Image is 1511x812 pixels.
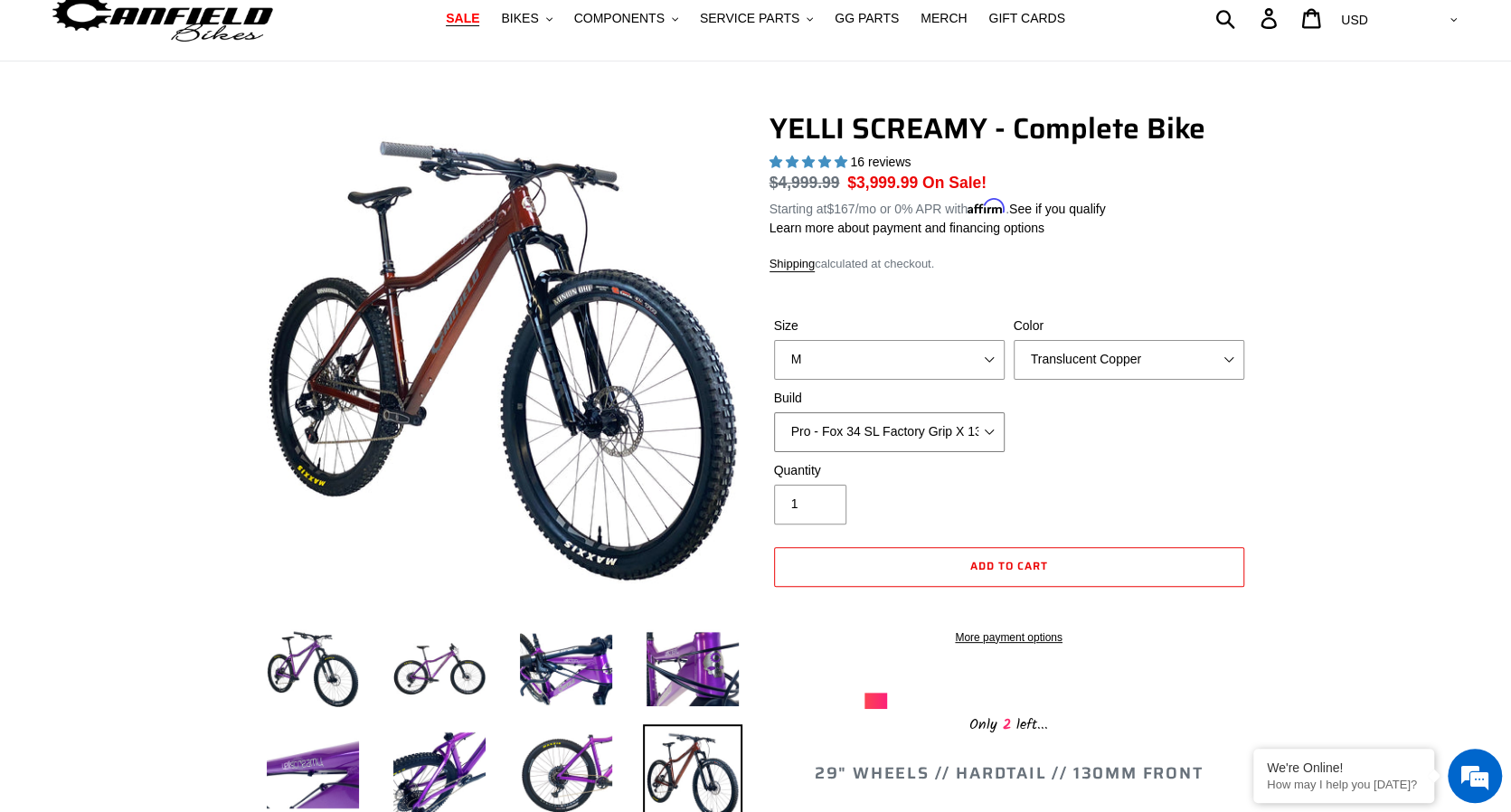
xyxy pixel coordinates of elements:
label: Build [774,389,1005,408]
div: We're Online! [1267,760,1421,775]
span: BIKES [501,11,538,26]
div: Chat with us now [121,101,331,125]
label: Quantity [774,461,1005,480]
span: 29" WHEELS // HARDTAIL // 130MM FRONT [815,760,1204,786]
span: GIFT CARDS [988,11,1065,26]
a: Shipping [770,257,816,272]
button: BIKES [492,6,561,31]
span: SERVICE PARTS [700,11,799,26]
a: SALE [437,6,488,31]
label: Size [774,316,1005,335]
a: GIFT CARDS [979,6,1074,31]
a: MERCH [911,6,976,31]
a: Learn more about payment and financing options [770,221,1044,235]
p: How may I help you today? [1267,778,1421,791]
span: 2 [997,713,1016,736]
s: $4,999.99 [770,174,840,192]
span: $3,999.99 [847,174,918,192]
a: GG PARTS [826,6,908,31]
span: SALE [446,11,479,26]
a: More payment options [774,629,1244,646]
span: GG PARTS [835,11,899,26]
p: Starting at /mo or 0% APR with . [770,195,1106,219]
label: Color [1014,316,1244,335]
img: Load image into Gallery viewer, YELLI SCREAMY - Complete Bike [643,619,742,719]
div: Only left... [864,709,1154,737]
span: 16 reviews [850,155,911,169]
span: COMPONENTS [574,11,665,26]
div: calculated at checkout. [770,255,1249,273]
a: See if you qualify - Learn more about Affirm Financing (opens in modal) [1009,202,1106,216]
textarea: Type your message and hit 'Enter' [9,494,345,557]
span: Affirm [968,199,1006,214]
span: 5.00 stars [770,155,851,169]
img: Load image into Gallery viewer, YELLI SCREAMY - Complete Bike [263,619,363,719]
button: SERVICE PARTS [691,6,822,31]
h1: YELLI SCREAMY - Complete Bike [770,111,1249,146]
img: d_696896380_company_1647369064580_696896380 [58,90,103,136]
span: $167 [826,202,855,216]
span: MERCH [921,11,967,26]
span: On Sale! [922,171,987,194]
button: Add to cart [774,547,1244,587]
span: We're online! [105,228,250,411]
div: Navigation go back [20,99,47,127]
img: Load image into Gallery viewer, YELLI SCREAMY - Complete Bike [516,619,616,719]
button: COMPONENTS [565,6,687,31]
div: Minimize live chat window [297,9,340,52]
span: Add to cart [970,557,1048,574]
img: Load image into Gallery viewer, YELLI SCREAMY - Complete Bike [390,619,489,719]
